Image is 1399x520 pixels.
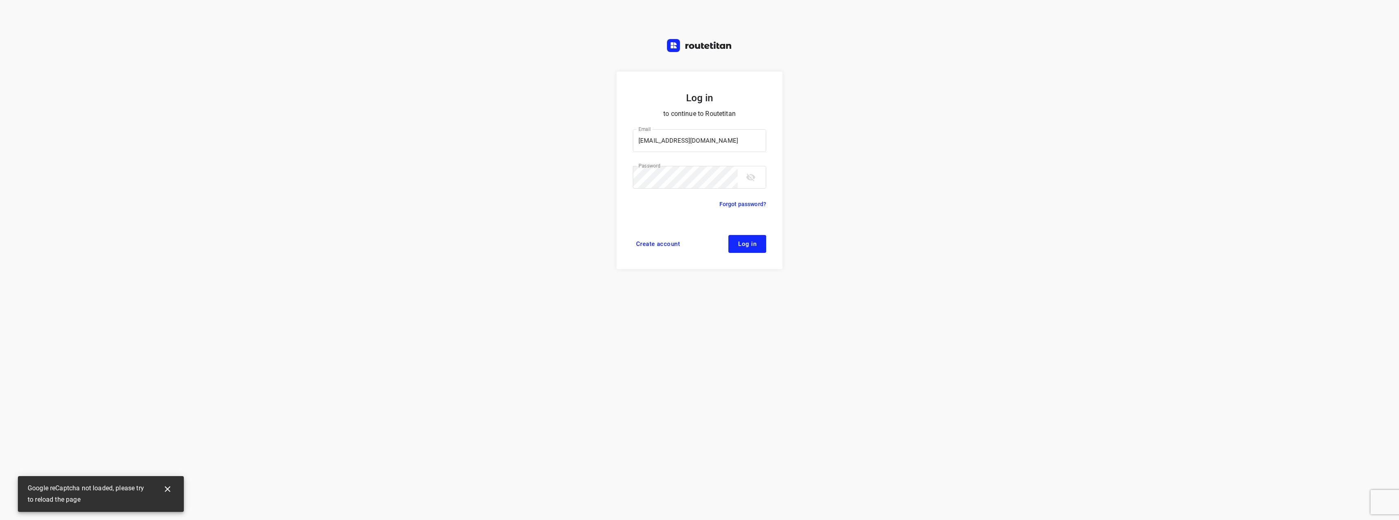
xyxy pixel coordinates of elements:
h5: Log in [633,91,766,105]
p: to continue to Routetitan [633,108,766,120]
span: Create account [636,241,680,247]
img: Routetitan [667,39,732,52]
button: Log in [728,235,766,253]
button: toggle password visibility [741,168,761,187]
a: Create account [633,235,683,253]
a: Routetitan [667,39,732,54]
span: Google reCaptcha not loaded, please try to reload the page [28,483,151,505]
a: Forgot password? [719,199,766,209]
span: Log in [738,241,756,247]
